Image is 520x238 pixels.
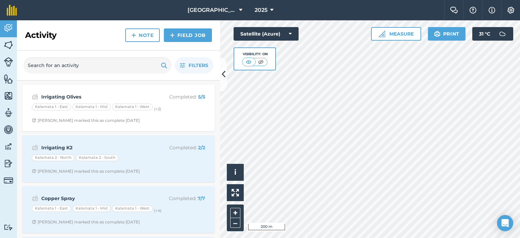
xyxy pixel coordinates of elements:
img: svg+xml;base64,PD94bWwgdmVyc2lvbj0iMS4wIiBlbmNvZGluZz0idXRmLTgiPz4KPCEtLSBHZW5lcmF0b3I6IEFkb2JlIE... [32,144,38,152]
img: svg+xml;base64,PHN2ZyB4bWxucz0iaHR0cDovL3d3dy53My5vcmcvMjAwMC9zdmciIHdpZHRoPSI1MCIgaGVpZ2h0PSI0MC... [244,59,253,65]
p: Completed : [151,144,205,151]
a: Field Job [164,28,212,42]
img: svg+xml;base64,PHN2ZyB4bWxucz0iaHR0cDovL3d3dy53My5vcmcvMjAwMC9zdmciIHdpZHRoPSIxOSIgaGVpZ2h0PSIyNC... [434,30,440,38]
h2: Activity [25,30,57,41]
small: (+ 2 ) [154,107,161,111]
img: svg+xml;base64,PHN2ZyB4bWxucz0iaHR0cDovL3d3dy53My5vcmcvMjAwMC9zdmciIHdpZHRoPSI1NiIgaGVpZ2h0PSI2MC... [4,40,13,50]
img: svg+xml;base64,PD94bWwgdmVyc2lvbj0iMS4wIiBlbmNvZGluZz0idXRmLTgiPz4KPCEtLSBHZW5lcmF0b3I6IEFkb2JlIE... [4,108,13,118]
img: Ruler icon [378,30,385,37]
strong: 5 / 5 [198,94,205,100]
button: Filters [175,57,213,73]
img: Clock with arrow pointing clockwise [32,118,36,123]
input: Search for an activity [24,57,171,73]
span: Filters [189,62,208,69]
div: [PERSON_NAME] marked this as complete [DATE] [32,118,140,123]
a: Irrigating K2Completed: 2/2Kalamata 2 - NorthKalamata 2 - SouthClock with arrow pointing clockwis... [26,139,211,178]
strong: Irrigating Olives [41,93,149,101]
img: svg+xml;base64,PHN2ZyB4bWxucz0iaHR0cDovL3d3dy53My5vcmcvMjAwMC9zdmciIHdpZHRoPSI1MCIgaGVpZ2h0PSI0MC... [257,59,265,65]
div: Kalamata 1 - East [32,104,71,110]
a: Note [125,28,160,42]
div: [PERSON_NAME] marked this as complete [DATE] [32,169,140,174]
img: svg+xml;base64,PD94bWwgdmVyc2lvbj0iMS4wIiBlbmNvZGluZz0idXRmLTgiPz4KPCEtLSBHZW5lcmF0b3I6IEFkb2JlIE... [4,57,13,67]
img: svg+xml;base64,PHN2ZyB4bWxucz0iaHR0cDovL3d3dy53My5vcmcvMjAwMC9zdmciIHdpZHRoPSIxNCIgaGVpZ2h0PSIyNC... [131,31,136,39]
img: A cog icon [507,7,515,14]
img: svg+xml;base64,PD94bWwgdmVyc2lvbj0iMS4wIiBlbmNvZGluZz0idXRmLTgiPz4KPCEtLSBHZW5lcmF0b3I6IEFkb2JlIE... [32,194,38,202]
p: Completed : [151,93,205,101]
img: svg+xml;base64,PD94bWwgdmVyc2lvbj0iMS4wIiBlbmNvZGluZz0idXRmLTgiPz4KPCEtLSBHZW5lcmF0b3I6IEFkb2JlIE... [496,27,509,41]
button: – [230,218,240,228]
div: Kalamata 1 - West [112,104,153,110]
span: 31 ° C [479,27,490,41]
img: svg+xml;base64,PHN2ZyB4bWxucz0iaHR0cDovL3d3dy53My5vcmcvMjAwMC9zdmciIHdpZHRoPSI1NiIgaGVpZ2h0PSI2MC... [4,74,13,84]
span: i [234,168,236,176]
img: svg+xml;base64,PD94bWwgdmVyc2lvbj0iMS4wIiBlbmNvZGluZz0idXRmLTgiPz4KPCEtLSBHZW5lcmF0b3I6IEFkb2JlIE... [4,125,13,135]
img: svg+xml;base64,PD94bWwgdmVyc2lvbj0iMS4wIiBlbmNvZGluZz0idXRmLTgiPz4KPCEtLSBHZW5lcmF0b3I6IEFkb2JlIE... [4,158,13,169]
img: svg+xml;base64,PHN2ZyB4bWxucz0iaHR0cDovL3d3dy53My5vcmcvMjAwMC9zdmciIHdpZHRoPSI1NiIgaGVpZ2h0PSI2MC... [4,91,13,101]
div: [PERSON_NAME] marked this as complete [DATE] [32,219,140,225]
img: svg+xml;base64,PHN2ZyB4bWxucz0iaHR0cDovL3d3dy53My5vcmcvMjAwMC9zdmciIHdpZHRoPSIxOSIgaGVpZ2h0PSIyNC... [161,61,167,69]
img: Clock with arrow pointing clockwise [32,169,36,173]
img: Two speech bubbles overlapping with the left bubble in the forefront [450,7,458,14]
img: svg+xml;base64,PD94bWwgdmVyc2lvbj0iMS4wIiBlbmNvZGluZz0idXRmLTgiPz4KPCEtLSBHZW5lcmF0b3I6IEFkb2JlIE... [32,93,38,101]
button: Print [428,27,466,41]
div: Kalamata 2 - North [32,154,74,161]
img: svg+xml;base64,PD94bWwgdmVyc2lvbj0iMS4wIiBlbmNvZGluZz0idXRmLTgiPz4KPCEtLSBHZW5lcmF0b3I6IEFkb2JlIE... [4,176,13,185]
div: Open Intercom Messenger [497,215,513,231]
img: Clock with arrow pointing clockwise [32,220,36,224]
img: svg+xml;base64,PD94bWwgdmVyc2lvbj0iMS4wIiBlbmNvZGluZz0idXRmLTgiPz4KPCEtLSBHZW5lcmF0b3I6IEFkb2JlIE... [4,23,13,33]
button: i [227,164,244,181]
img: fieldmargin Logo [7,5,17,16]
div: Kalamata 2 - South [76,154,118,161]
strong: 2 / 2 [198,145,205,151]
button: 31 °C [472,27,513,41]
button: + [230,208,240,218]
strong: Irrigating K2 [41,144,149,151]
p: Completed : [151,195,205,202]
div: Visibility: On [242,51,268,57]
div: Kalamata 1 - Mid [72,104,111,110]
img: svg+xml;base64,PD94bWwgdmVyc2lvbj0iMS4wIiBlbmNvZGluZz0idXRmLTgiPz4KPCEtLSBHZW5lcmF0b3I6IEFkb2JlIE... [4,142,13,152]
img: Four arrows, one pointing top left, one top right, one bottom right and the last bottom left [232,189,239,196]
img: svg+xml;base64,PD94bWwgdmVyc2lvbj0iMS4wIiBlbmNvZGluZz0idXRmLTgiPz4KPCEtLSBHZW5lcmF0b3I6IEFkb2JlIE... [4,224,13,231]
div: Kalamata 1 - West [112,205,153,212]
a: Irrigating OlivesCompleted: 5/5Kalamata 1 - EastKalamata 1 - MidKalamata 1 - West(+2)Clock with a... [26,89,211,127]
strong: Copper Spray [41,195,149,202]
img: svg+xml;base64,PHN2ZyB4bWxucz0iaHR0cDovL3d3dy53My5vcmcvMjAwMC9zdmciIHdpZHRoPSIxNyIgaGVpZ2h0PSIxNy... [489,6,495,14]
small: (+ 4 ) [154,208,161,213]
span: [GEOGRAPHIC_DATA] [188,6,236,14]
img: svg+xml;base64,PHN2ZyB4bWxucz0iaHR0cDovL3d3dy53My5vcmcvMjAwMC9zdmciIHdpZHRoPSIxNCIgaGVpZ2h0PSIyNC... [170,31,175,39]
img: A question mark icon [469,7,477,14]
a: Copper SprayCompleted: 7/7Kalamata 1 - EastKalamata 1 - MidKalamata 1 - West(+4)Clock with arrow ... [26,190,211,229]
button: Satellite (Azure) [234,27,299,41]
strong: 7 / 7 [198,195,205,201]
div: Kalamata 1 - East [32,205,71,212]
div: Kalamata 1 - Mid [72,205,111,212]
button: Measure [371,27,421,41]
span: 2025 [255,6,267,14]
